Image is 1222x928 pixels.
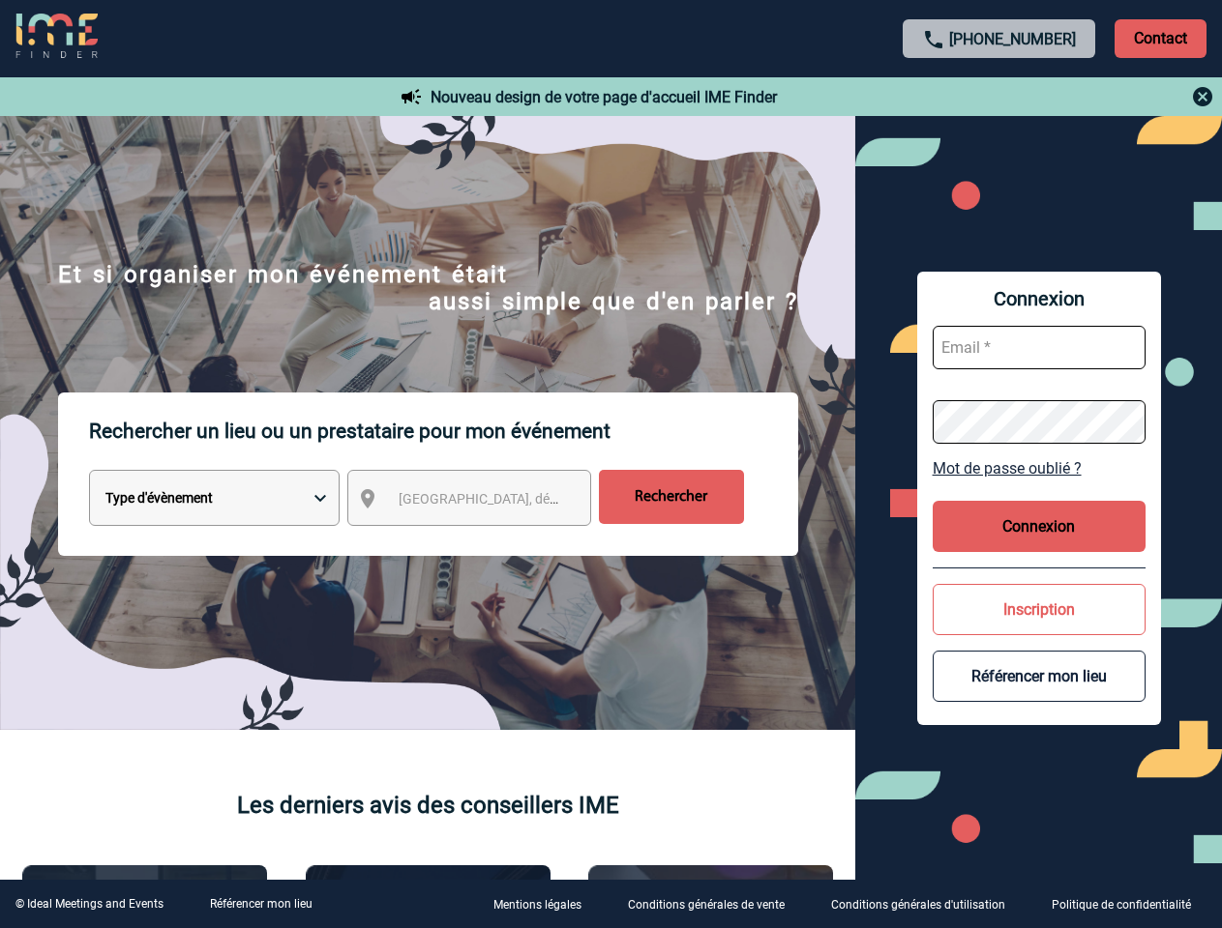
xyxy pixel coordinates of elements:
[210,897,313,911] a: Référencer mon lieu
[612,895,816,913] a: Conditions générales de vente
[816,895,1036,913] a: Conditions générales d'utilisation
[89,392,798,470] p: Rechercher un lieu ou un prestataire pour mon événement
[478,895,612,913] a: Mentions légales
[1115,19,1207,58] p: Contact
[933,287,1146,310] span: Connexion
[493,899,581,913] p: Mentions légales
[933,326,1146,369] input: Email *
[831,899,1005,913] p: Conditions générales d'utilisation
[933,651,1146,702] button: Référencer mon lieu
[15,897,164,911] div: © Ideal Meetings and Events
[399,491,668,507] span: [GEOGRAPHIC_DATA], département, région...
[628,899,785,913] p: Conditions générales de vente
[949,30,1076,48] a: [PHONE_NUMBER]
[1052,899,1191,913] p: Politique de confidentialité
[933,584,1146,635] button: Inscription
[933,501,1146,552] button: Connexion
[1036,895,1222,913] a: Politique de confidentialité
[599,470,744,524] input: Rechercher
[922,28,945,51] img: call-24-px.png
[933,459,1146,478] a: Mot de passe oublié ?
